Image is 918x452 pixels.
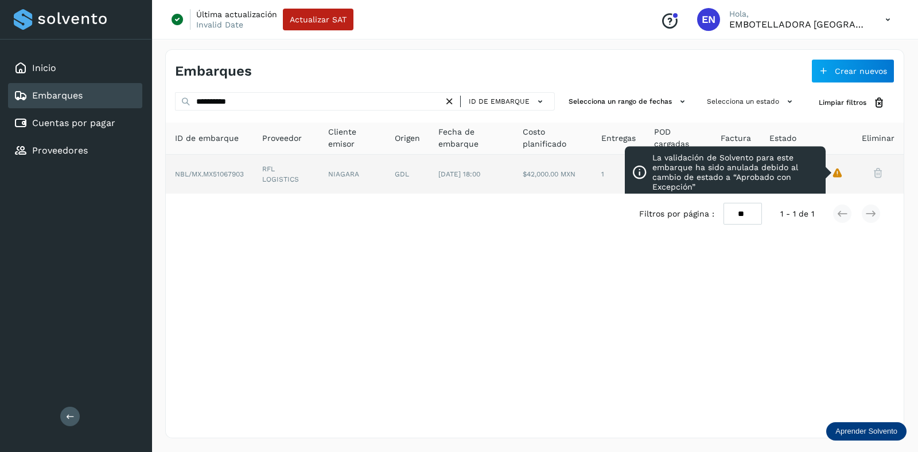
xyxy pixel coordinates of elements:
[819,97,866,108] span: Limpiar filtros
[175,170,244,178] span: NBL/MX.MX51067903
[290,15,347,23] span: Actualizar SAT
[283,9,353,30] button: Actualizar SAT
[262,132,302,144] span: Proveedor
[386,155,429,194] td: GDL
[175,63,252,80] h4: Embarques
[469,96,530,107] span: ID de embarque
[319,155,386,194] td: NIAGARA
[729,19,867,30] p: EMBOTELLADORA NIAGARA DE MEXICO
[196,9,277,19] p: Última actualización
[826,422,907,441] div: Aprender Solvento
[769,132,796,144] span: Estado
[32,145,88,156] a: Proveedores
[652,154,819,192] p: La validación de Solvento para este embarque ha sido anulada debido al cambio de estado a “Aproba...
[438,126,504,150] span: Fecha de embarque
[8,111,142,136] div: Cuentas por pagar
[32,90,83,101] a: Embarques
[8,138,142,163] div: Proveedores
[438,170,480,178] span: [DATE] 18:00
[639,208,714,220] span: Filtros por página :
[592,155,645,194] td: 1
[32,62,56,73] a: Inicio
[328,126,376,150] span: Cliente emisor
[702,92,800,111] button: Selecciona un estado
[523,126,583,150] span: Costo planificado
[721,132,751,144] span: Factura
[8,56,142,81] div: Inicio
[811,59,894,83] button: Crear nuevos
[8,83,142,108] div: Embarques
[253,155,319,194] td: RFL LOGISTICS
[810,92,894,113] button: Limpiar filtros
[835,427,897,436] p: Aprender Solvento
[729,9,867,19] p: Hola,
[835,67,887,75] span: Crear nuevos
[601,132,636,144] span: Entregas
[395,132,420,144] span: Origen
[780,208,814,220] span: 1 - 1 de 1
[32,117,115,128] a: Cuentas por pagar
[514,155,592,194] td: $42,000.00 MXN
[196,19,243,30] p: Invalid Date
[465,93,550,110] button: ID de embarque
[654,126,702,150] span: POD cargadas
[175,132,239,144] span: ID de embarque
[862,132,894,144] span: Eliminar
[564,92,693,111] button: Selecciona un rango de fechas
